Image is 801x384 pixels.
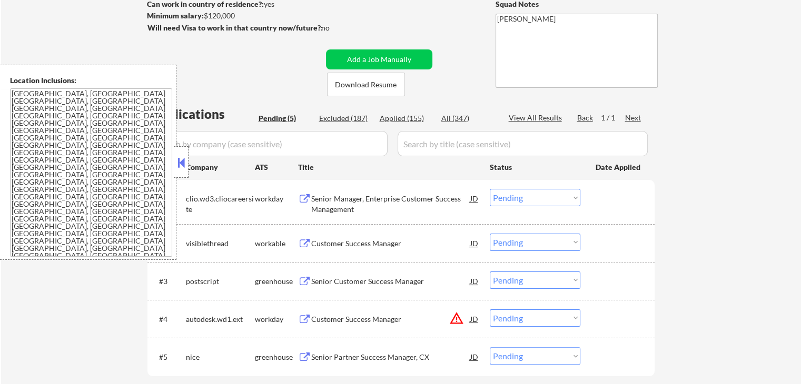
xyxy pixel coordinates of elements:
div: Applied (155) [380,113,432,124]
button: Add a Job Manually [326,49,432,69]
div: visiblethread [186,238,255,249]
div: JD [469,347,480,366]
div: Pending (5) [259,113,311,124]
div: Location Inclusions: [10,75,172,86]
div: workday [255,194,298,204]
div: greenhouse [255,352,298,362]
div: Senior Manager, Enterprise Customer Success Management [311,194,470,214]
div: Back [577,113,594,123]
div: JD [469,271,480,290]
div: workable [255,238,298,249]
div: View All Results [509,113,565,123]
div: no [321,23,351,33]
strong: Minimum salary: [147,11,204,20]
div: clio.wd3.cliocareersite [186,194,255,214]
div: Customer Success Manager [311,238,470,249]
div: Excluded (187) [319,113,372,124]
div: Date Applied [596,162,642,173]
div: workday [255,314,298,325]
div: Next [625,113,642,123]
button: warning_amber [449,311,464,326]
div: 1 / 1 [601,113,625,123]
div: JD [469,234,480,252]
div: #3 [159,276,177,287]
div: ATS [255,162,298,173]
button: Download Resume [327,73,405,96]
div: Senior Partner Success Manager, CX [311,352,470,362]
input: Search by title (case sensitive) [398,131,648,156]
div: JD [469,189,480,208]
div: Title [298,162,480,173]
div: #5 [159,352,177,362]
div: #4 [159,314,177,325]
div: nice [186,352,255,362]
div: greenhouse [255,276,298,287]
div: All (347) [441,113,494,124]
div: autodesk.wd1.ext [186,314,255,325]
div: $120,000 [147,11,322,21]
strong: Will need Visa to work in that country now/future?: [147,23,323,32]
div: Applications [151,108,255,120]
div: Customer Success Manager [311,314,470,325]
div: Status [490,157,580,176]
input: Search by company (case sensitive) [151,131,388,156]
div: JD [469,309,480,328]
div: postscript [186,276,255,287]
div: Senior Customer Success Manager [311,276,470,287]
div: Company [186,162,255,173]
